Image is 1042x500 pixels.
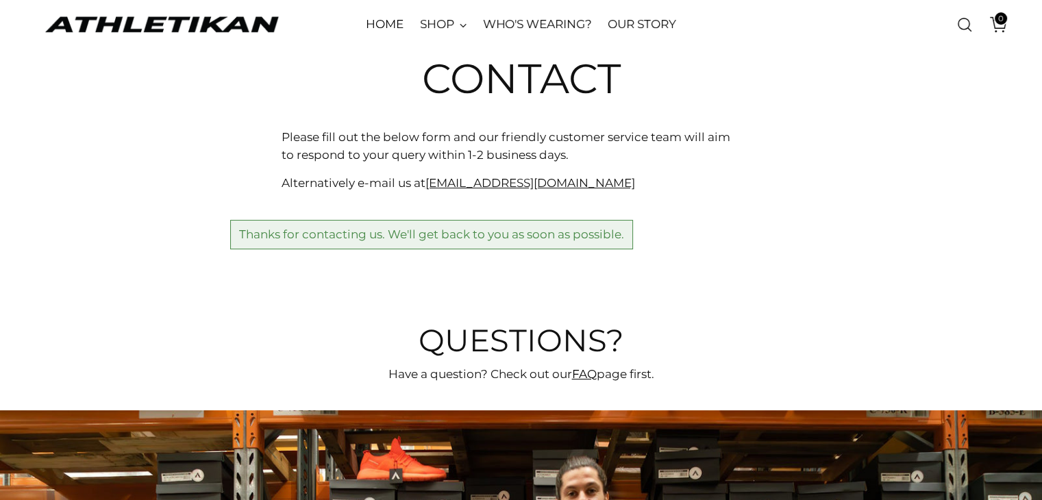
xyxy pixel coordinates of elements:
a: Open search modal [951,11,978,38]
a: ATHLETIKAN [42,14,282,35]
h1: Contact [422,56,621,101]
a: FAQ [572,367,597,381]
span: [EMAIL_ADDRESS][DOMAIN_NAME] [425,176,635,190]
a: SHOP [420,10,467,40]
p: Have a question? Check out our page first. [282,366,761,384]
a: Open cart modal [980,11,1007,38]
span: 0 [995,12,1007,25]
a: HOME [366,10,404,40]
span: Thanks for contacting us. We'll get back to you as soon as possible. [230,220,633,250]
a: OUR STORY [608,10,675,40]
p: Please fill out the below form and our friendly customer service team will aim to respond to your... [282,129,761,164]
h3: Questions? [282,323,761,358]
a: WHO'S WEARING? [483,10,592,40]
p: Alternatively e-mail us at [282,175,761,192]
